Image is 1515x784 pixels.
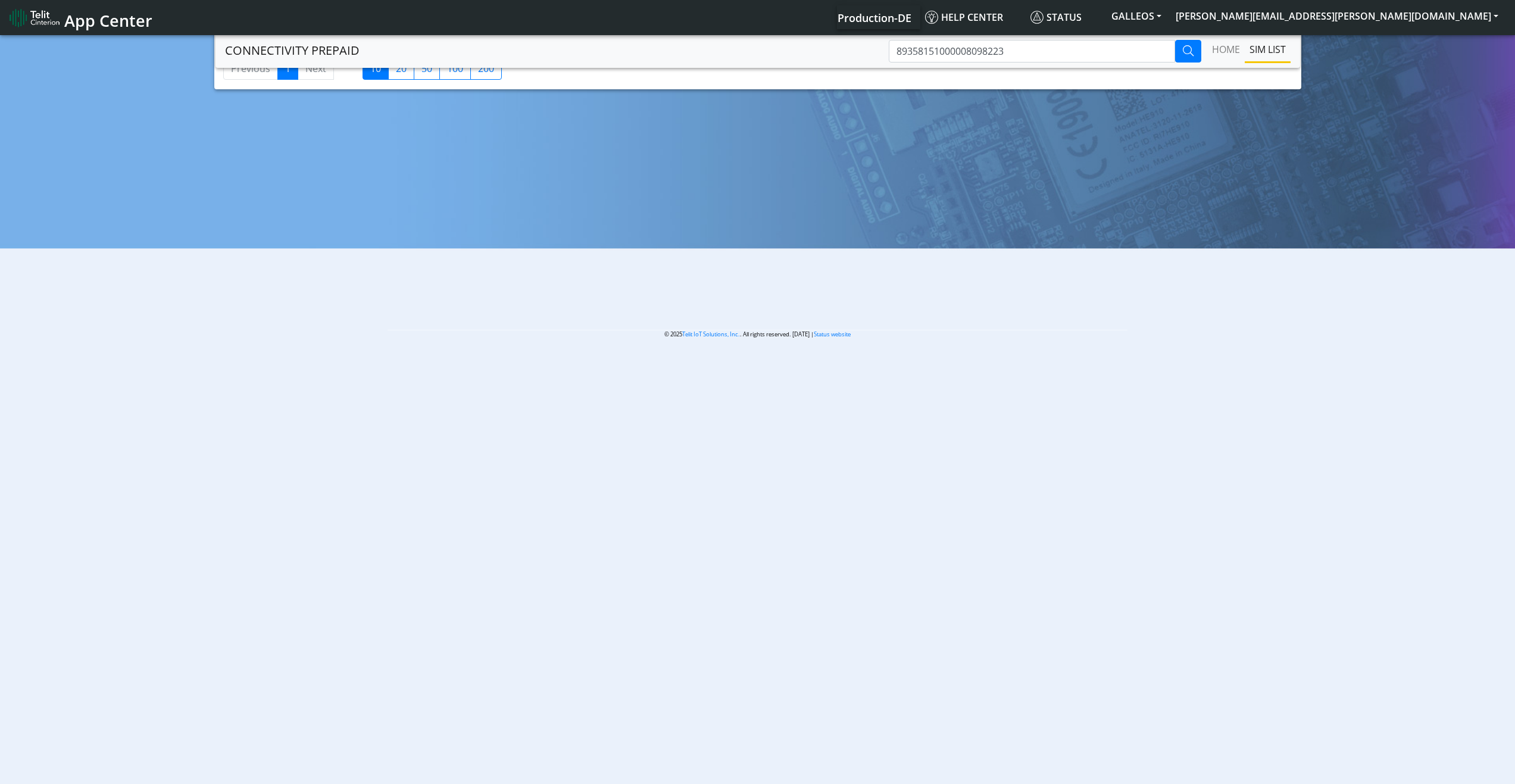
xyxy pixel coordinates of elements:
a: CONNECTIVITY PREPAID [225,39,360,63]
a: App Center [10,5,151,30]
span: Status [1030,11,1082,24]
span: App Center [64,10,152,32]
input: Type to Search ICCID [889,40,1175,63]
p: © 2025 . All rights reserved. [DATE] | [388,330,1127,339]
a: 1 [277,57,298,80]
a: Status website [814,330,851,338]
label: 200 [470,57,502,80]
a: Help center [920,5,1026,29]
img: knowledge.svg [925,11,938,24]
button: [PERSON_NAME][EMAIL_ADDRESS][PERSON_NAME][DOMAIN_NAME] [1169,5,1505,27]
a: Home [1207,38,1245,61]
button: GALLEOS [1104,5,1169,27]
label: 50 [414,57,440,80]
label: 20 [388,57,414,80]
span: Help center [925,11,1003,24]
a: Status [1026,5,1104,29]
label: 10 [363,57,389,80]
label: 100 [439,57,471,80]
a: Your current platform instance [837,5,911,29]
span: Production-DE [838,11,911,25]
img: logo-telit-cinterion-gw-new.png [10,8,60,27]
a: SIM LIST [1245,38,1291,61]
a: Telit IoT Solutions, Inc. [682,330,740,338]
img: status.svg [1030,11,1044,24]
